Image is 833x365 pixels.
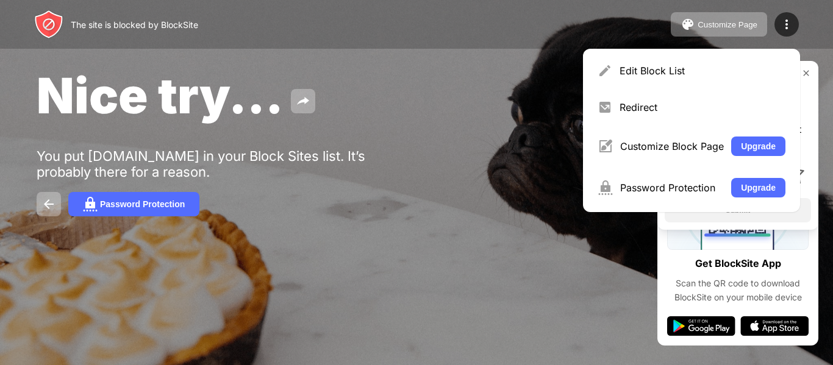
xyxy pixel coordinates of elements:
img: menu-customize.svg [598,139,613,154]
img: header-logo.svg [34,10,63,39]
div: Customize Page [698,20,757,29]
img: menu-icon.svg [779,17,794,32]
div: Scan the QR code to download BlockSite on your mobile device [667,277,809,304]
img: google-play.svg [667,316,735,336]
button: Password Protection [68,192,199,216]
button: Upgrade [731,136,785,156]
img: menu-pencil.svg [598,63,612,78]
div: Redirect [620,101,785,113]
div: Password Protection [100,199,185,209]
div: Edit Block List [620,65,785,77]
img: password.svg [83,197,98,211]
div: Password Protection [620,182,724,194]
div: You put [DOMAIN_NAME] in your Block Sites list. It’s probably there for a reason. [37,148,413,180]
div: Customize Block Page [620,140,724,152]
button: Customize Page [671,12,767,37]
img: app-store.svg [740,316,809,336]
div: The site is blocked by BlockSite [71,19,198,30]
img: menu-password.svg [598,180,613,195]
img: pallet.svg [681,17,695,32]
img: share.svg [296,94,310,108]
button: Upgrade [731,178,785,197]
span: Nice try... [37,66,284,125]
img: back.svg [41,197,56,211]
img: menu-redirect.svg [598,100,612,115]
img: rate-us-close.svg [801,68,811,78]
